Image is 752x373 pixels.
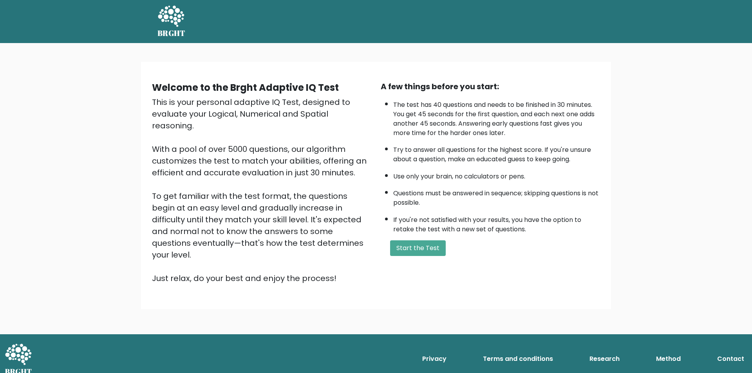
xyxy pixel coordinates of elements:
[419,351,450,367] a: Privacy
[393,211,600,234] li: If you're not satisfied with your results, you have the option to retake the test with a new set ...
[653,351,684,367] a: Method
[157,29,186,38] h5: BRGHT
[157,3,186,40] a: BRGHT
[714,351,747,367] a: Contact
[152,96,371,284] div: This is your personal adaptive IQ Test, designed to evaluate your Logical, Numerical and Spatial ...
[152,81,339,94] b: Welcome to the Brght Adaptive IQ Test
[393,141,600,164] li: Try to answer all questions for the highest score. If you're unsure about a question, make an edu...
[393,96,600,138] li: The test has 40 questions and needs to be finished in 30 minutes. You get 45 seconds for the firs...
[381,81,600,92] div: A few things before you start:
[393,185,600,207] li: Questions must be answered in sequence; skipping questions is not possible.
[480,351,556,367] a: Terms and conditions
[586,351,623,367] a: Research
[390,240,446,256] button: Start the Test
[393,168,600,181] li: Use only your brain, no calculators or pens.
